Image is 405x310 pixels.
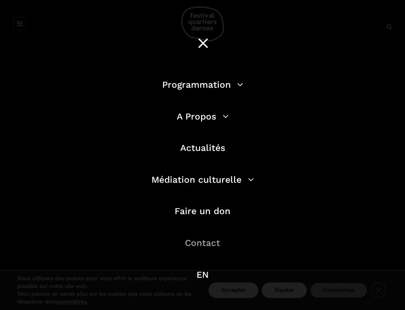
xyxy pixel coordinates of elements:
[162,79,243,90] a: Programmation
[185,237,220,248] a: Contact
[175,206,230,216] a: Faire un don
[196,269,209,280] a: EN
[180,142,225,153] a: Actualités
[151,174,254,185] a: Médiation culturelle
[177,111,229,122] a: A Propos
